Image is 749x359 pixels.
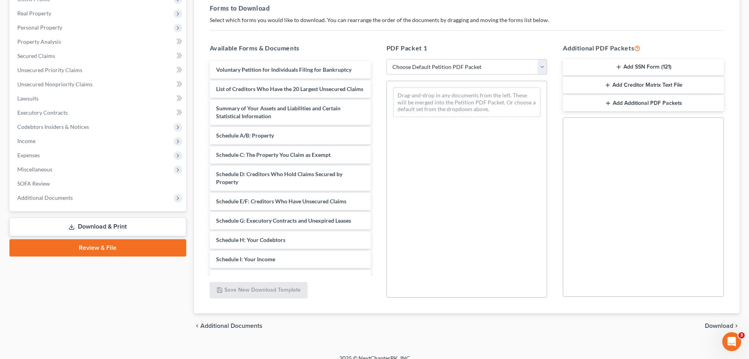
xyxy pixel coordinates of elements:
[200,323,263,329] span: Additional Documents
[17,10,51,17] span: Real Property
[216,256,275,262] span: Schedule I: Your Income
[9,218,186,236] a: Download & Print
[9,239,186,257] a: Review & File
[194,323,263,329] a: chevron_left Additional Documents
[17,166,52,173] span: Miscellaneous
[216,105,340,119] span: Summary of Your Assets and Liabilities and Certain Statistical Information
[738,332,745,339] span: 3
[17,38,61,45] span: Property Analysis
[216,171,342,185] span: Schedule D: Creditors Who Hold Claims Secured by Property
[17,109,68,116] span: Executory Contracts
[216,198,346,205] span: Schedule E/F: Creditors Who Have Unsecured Claims
[11,91,186,106] a: Lawsuits
[11,63,186,77] a: Unsecured Priority Claims
[11,35,186,49] a: Property Analysis
[216,217,351,224] span: Schedule G: Executory Contracts and Unexpired Leases
[216,132,274,139] span: Schedule A/B: Property
[216,275,281,282] span: Schedule J: Your Expenses
[216,236,285,243] span: Schedule H: Your Codebtors
[11,77,186,91] a: Unsecured Nonpriority Claims
[17,52,55,59] span: Secured Claims
[17,123,89,130] span: Codebtors Insiders & Notices
[17,81,92,87] span: Unsecured Nonpriority Claims
[17,95,39,102] span: Lawsuits
[210,4,724,13] h5: Forms to Download
[733,323,740,329] i: chevron_right
[216,86,363,92] span: List of Creditors Who Have the 20 Largest Unsecured Claims
[17,152,40,158] span: Expenses
[17,194,73,201] span: Additional Documents
[11,106,186,120] a: Executory Contracts
[563,59,724,76] button: Add SSN Form (121)
[17,67,82,73] span: Unsecured Priority Claims
[387,43,547,53] h5: PDF Packet 1
[563,95,724,112] button: Add Additional PDF Packets
[563,43,724,53] h5: Additional PDF Packets
[17,138,35,144] span: Income
[216,151,331,158] span: Schedule C: The Property You Claim as Exempt
[563,77,724,93] button: Add Creditor Matrix Text File
[210,43,371,53] h5: Available Forms & Documents
[705,323,733,329] span: Download
[705,323,740,329] button: Download chevron_right
[17,24,62,31] span: Personal Property
[393,87,541,117] div: Drag-and-drop in any documents from the left. These will be merged into the Petition PDF Packet. ...
[210,16,724,24] p: Select which forms you would like to download. You can rearrange the order of the documents by dr...
[210,282,307,299] button: Save New Download Template
[11,49,186,63] a: Secured Claims
[17,180,50,187] span: SOFA Review
[722,332,741,351] iframe: Intercom live chat
[11,177,186,191] a: SOFA Review
[194,323,200,329] i: chevron_left
[216,66,351,73] span: Voluntary Petition for Individuals Filing for Bankruptcy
